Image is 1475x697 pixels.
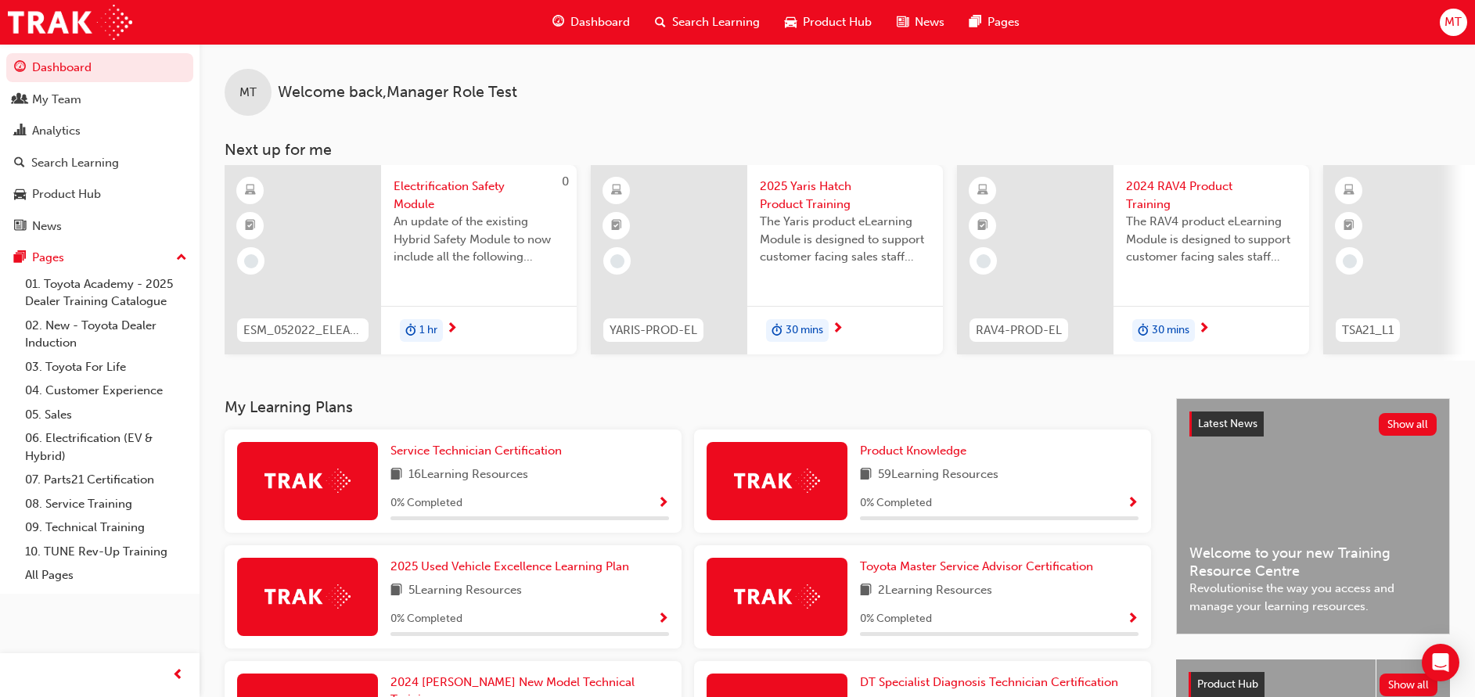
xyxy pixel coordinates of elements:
span: Pages [988,13,1020,31]
a: guage-iconDashboard [540,6,642,38]
span: car-icon [785,13,797,32]
span: booktick-icon [1344,216,1354,236]
span: duration-icon [405,321,416,341]
a: news-iconNews [884,6,957,38]
div: Search Learning [31,154,119,172]
span: RAV4-PROD-EL [976,322,1062,340]
a: Product Hub [6,180,193,209]
span: news-icon [14,220,26,234]
a: 0ESM_052022_ELEARNElectrification Safety ModuleAn update of the existing Hybrid Safety Module to ... [225,165,577,354]
img: Trak [734,584,820,609]
span: 5 Learning Resources [408,581,522,601]
img: Trak [8,5,132,40]
a: 02. New - Toyota Dealer Induction [19,314,193,355]
span: 0 % Completed [860,494,932,512]
a: 08. Service Training [19,492,193,516]
button: MT [1440,9,1467,36]
a: Latest NewsShow allWelcome to your new Training Resource CentreRevolutionise the way you access a... [1176,398,1450,634]
span: news-icon [897,13,908,32]
img: Trak [264,469,351,493]
span: guage-icon [14,61,26,75]
span: The RAV4 product eLearning Module is designed to support customer facing sales staff with introdu... [1126,213,1297,266]
a: 2025 Used Vehicle Excellence Learning Plan [390,558,635,576]
div: Product Hub [32,185,101,203]
span: next-icon [832,322,844,336]
button: Show Progress [1127,609,1139,629]
span: The Yaris product eLearning Module is designed to support customer facing sales staff with introd... [760,213,930,266]
a: 05. Sales [19,403,193,427]
span: duration-icon [772,321,782,341]
button: Show all [1379,413,1437,436]
span: 1 hr [419,322,437,340]
a: Toyota Master Service Advisor Certification [860,558,1099,576]
button: Show Progress [657,494,669,513]
a: DT Specialist Diagnosis Technician Certification [860,674,1124,692]
a: Latest NewsShow all [1189,411,1437,437]
span: 2025 Yaris Hatch Product Training [760,178,930,213]
span: YARIS-PROD-EL [610,322,697,340]
span: book-icon [390,581,402,601]
span: 2025 Used Vehicle Excellence Learning Plan [390,559,629,573]
span: prev-icon [172,666,184,685]
span: booktick-icon [245,216,256,236]
span: search-icon [655,13,666,32]
span: MT [1444,13,1462,31]
span: 0 [562,174,569,189]
span: Service Technician Certification [390,444,562,458]
a: Dashboard [6,53,193,82]
span: 59 Learning Resources [878,465,998,485]
h3: My Learning Plans [225,398,1151,416]
span: Show Progress [657,613,669,627]
span: TSA21_L1 [1342,322,1394,340]
div: Pages [32,249,64,267]
a: YARIS-PROD-EL2025 Yaris Hatch Product TrainingThe Yaris product eLearning Module is designed to s... [591,165,943,354]
span: News [915,13,944,31]
span: learningRecordVerb_NONE-icon [1343,254,1357,268]
span: learningRecordVerb_NONE-icon [244,254,258,268]
span: Revolutionise the way you access and manage your learning resources. [1189,580,1437,615]
span: up-icon [176,248,187,268]
span: book-icon [860,581,872,601]
span: booktick-icon [977,216,988,236]
span: Search Learning [672,13,760,31]
button: DashboardMy TeamAnalyticsSearch LearningProduct HubNews [6,50,193,243]
a: 03. Toyota For Life [19,355,193,379]
span: MT [239,84,257,102]
span: 0 % Completed [860,610,932,628]
a: 07. Parts21 Certification [19,468,193,492]
span: learningResourceType_ELEARNING-icon [977,181,988,201]
img: Trak [734,469,820,493]
a: 06. Electrification (EV & Hybrid) [19,426,193,468]
div: My Team [32,91,81,109]
span: Product Hub [1197,677,1258,691]
span: Show Progress [1127,613,1139,627]
span: 0 % Completed [390,610,462,628]
span: book-icon [390,465,402,485]
a: Product Knowledge [860,442,973,460]
a: pages-iconPages [957,6,1032,38]
span: learningResourceType_ELEARNING-icon [611,181,622,201]
div: News [32,217,62,235]
span: booktick-icon [611,216,622,236]
span: 16 Learning Resources [408,465,528,485]
a: 01. Toyota Academy - 2025 Dealer Training Catalogue [19,272,193,314]
span: car-icon [14,188,26,202]
a: Analytics [6,117,193,146]
img: Trak [264,584,351,609]
span: Toyota Master Service Advisor Certification [860,559,1093,573]
a: News [6,212,193,241]
span: search-icon [14,156,25,171]
a: 10. TUNE Rev-Up Training [19,540,193,564]
a: car-iconProduct Hub [772,6,884,38]
span: duration-icon [1138,321,1149,341]
span: Show Progress [1127,497,1139,511]
span: Electrification Safety Module [394,178,564,213]
span: learningResourceType_ELEARNING-icon [1344,181,1354,201]
span: DT Specialist Diagnosis Technician Certification [860,675,1118,689]
span: ESM_052022_ELEARN [243,322,362,340]
a: My Team [6,85,193,114]
span: guage-icon [552,13,564,32]
a: RAV4-PROD-EL2024 RAV4 Product TrainingThe RAV4 product eLearning Module is designed to support cu... [957,165,1309,354]
span: Show Progress [657,497,669,511]
span: 2 Learning Resources [878,581,992,601]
